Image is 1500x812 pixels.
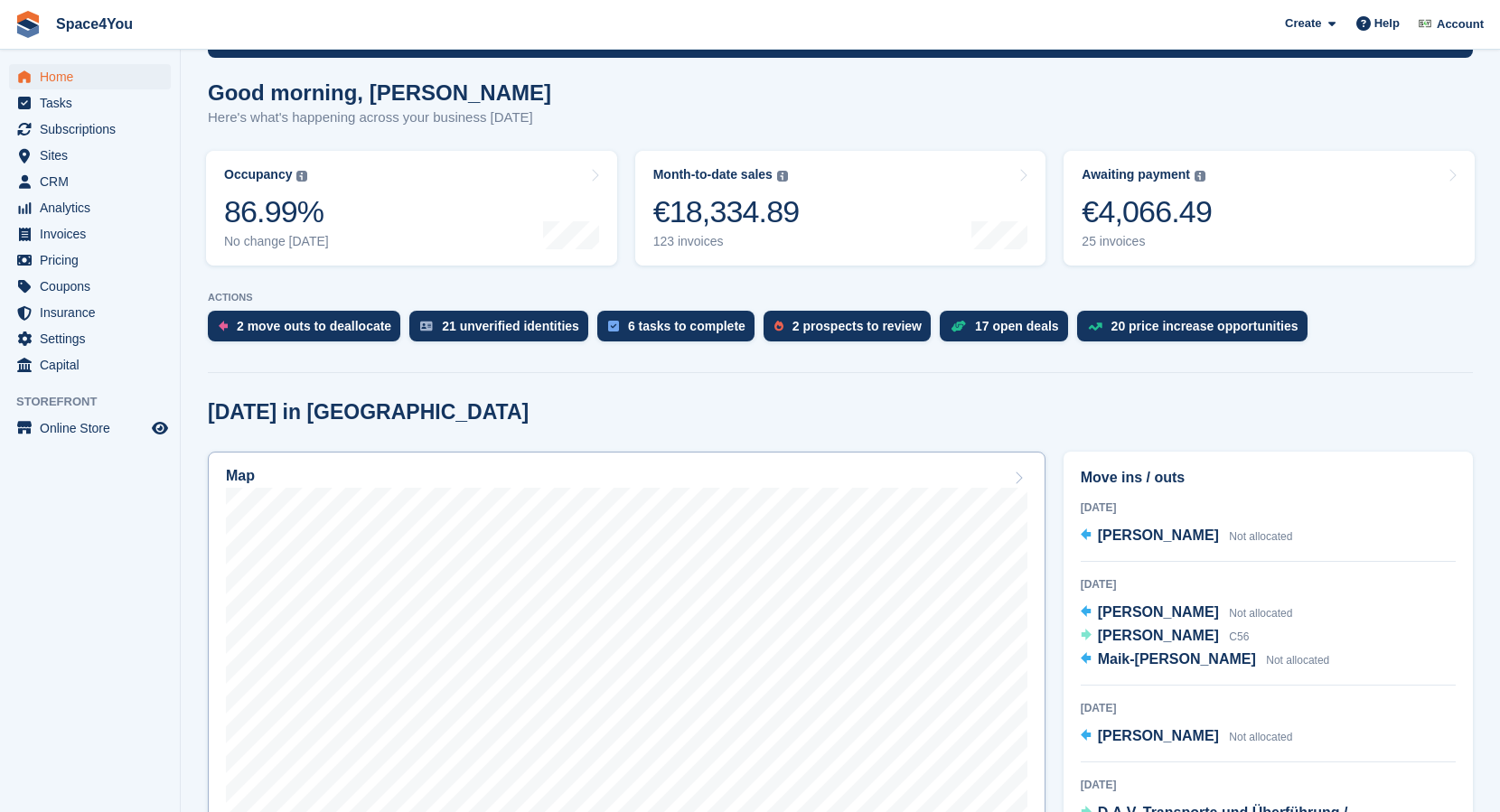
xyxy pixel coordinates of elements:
[764,311,940,350] a: 2 prospects to review
[1266,654,1329,667] span: Not allocated
[9,143,171,168] a: menu
[208,107,551,128] p: Here's what's happening across your business [DATE]
[1229,731,1292,743] span: Not allocated
[1098,628,1219,643] span: [PERSON_NAME]
[40,352,148,378] span: Capital
[653,193,800,230] div: €18,334.89
[9,415,171,441] a: menu
[9,195,171,220] a: menu
[442,319,579,333] div: 21 unverified identities
[9,300,171,325] a: menu
[1098,527,1219,543] span: [PERSON_NAME]
[940,311,1077,350] a: 17 open deals
[1082,167,1190,182] div: Awaiting payment
[1081,467,1456,489] h2: Move ins / outs
[14,11,42,38] img: stora-icon-8386f47178a22dfd0bd8f6a31ec36ba5ce8667c1dd55bd0f319d3a0aa187defe.svg
[1081,625,1250,649] a: [PERSON_NAME] C56
[1229,630,1249,643] span: C56
[9,64,171,89] a: menu
[1088,322,1102,331] img: price_increase_opportunities-93ffe204e8149a01c8c9dc8f82e8f89637d9d84a8eef4429ea346261dce0b2c0.svg
[9,352,171,378] a: menu
[40,90,148,116] span: Tasks
[1416,14,1434,33] img: Finn-Kristof Kausch
[409,311,597,350] a: 21 unverified identities
[296,171,307,182] img: icon-info-grey-7440780725fd019a000dd9b08b2336e03edf1995a4989e88bcd33f0948082b44.svg
[1374,14,1400,33] span: Help
[1081,649,1330,672] a: Maik-[PERSON_NAME] Not allocated
[608,321,619,331] img: task-75834270c22a3079a89374b754ae025e5fb1db73e45f91037f5363f120a921f8.svg
[208,292,1473,303] p: ACTIONS
[9,117,171,142] a: menu
[975,319,1059,333] div: 17 open deals
[1082,234,1212,249] div: 25 invoices
[597,311,764,350] a: 6 tasks to complete
[1064,151,1475,266] a: Awaiting payment €4,066.49 25 invoices
[1111,319,1298,333] div: 20 price increase opportunities
[1195,171,1205,182] img: icon-info-grey-7440780725fd019a000dd9b08b2336e03edf1995a4989e88bcd33f0948082b44.svg
[1081,700,1456,716] div: [DATE]
[1081,777,1456,793] div: [DATE]
[206,151,617,266] a: Occupancy 86.99% No change [DATE]
[1229,607,1292,620] span: Not allocated
[40,415,148,441] span: Online Store
[628,319,745,333] div: 6 tasks to complete
[1081,602,1293,625] a: [PERSON_NAME] Not allocated
[208,311,409,350] a: 2 move outs to deallocate
[40,169,148,194] span: CRM
[9,90,171,116] a: menu
[635,151,1046,266] a: Month-to-date sales €18,334.89 123 invoices
[40,143,148,168] span: Sites
[9,247,171,273] a: menu
[1437,15,1484,33] span: Account
[149,417,171,439] a: Preview store
[1081,525,1293,548] a: [PERSON_NAME] Not allocated
[1229,530,1292,543] span: Not allocated
[237,319,391,333] div: 2 move outs to deallocate
[1098,604,1219,620] span: [PERSON_NAME]
[40,117,148,142] span: Subscriptions
[40,221,148,247] span: Invoices
[9,169,171,194] a: menu
[774,321,783,331] img: prospect-51fa495bee0391a8d652442698ab0144808aea92771e9ea1ae160a38d050c398.svg
[40,247,148,273] span: Pricing
[1077,311,1317,350] a: 20 price increase opportunities
[40,300,148,325] span: Insurance
[40,195,148,220] span: Analytics
[40,274,148,299] span: Coupons
[420,321,433,331] img: verify_identity-adf6edd0f0f0b5bbfe63781bf79b02c33cf7c696d77639b501bdc392416b5a36.svg
[9,221,171,247] a: menu
[792,319,922,333] div: 2 prospects to review
[226,468,255,484] h2: Map
[49,9,140,39] a: Space4You
[777,171,788,182] img: icon-info-grey-7440780725fd019a000dd9b08b2336e03edf1995a4989e88bcd33f0948082b44.svg
[1081,499,1456,516] div: [DATE]
[1098,651,1256,667] span: Maik-[PERSON_NAME]
[208,80,551,105] h1: Good morning, [PERSON_NAME]
[1285,14,1321,33] span: Create
[16,393,180,411] span: Storefront
[1081,725,1293,749] a: [PERSON_NAME] Not allocated
[224,234,329,249] div: No change [DATE]
[208,400,529,425] h2: [DATE] in [GEOGRAPHIC_DATA]
[951,320,966,332] img: deal-1b604bf984904fb50ccaf53a9ad4b4a5d6e5aea283cecdc64d6e3604feb123c2.svg
[40,64,148,89] span: Home
[224,193,329,230] div: 86.99%
[1098,728,1219,743] span: [PERSON_NAME]
[40,326,148,351] span: Settings
[653,167,773,182] div: Month-to-date sales
[653,234,800,249] div: 123 invoices
[224,167,292,182] div: Occupancy
[1081,576,1456,593] div: [DATE]
[9,326,171,351] a: menu
[219,321,228,331] img: move_outs_to_deallocate_icon-f764333ba52eb49d3ac5e1228854f67142a1ed5810a6f6cc68b1a99e826820c5.svg
[1082,193,1212,230] div: €4,066.49
[9,274,171,299] a: menu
